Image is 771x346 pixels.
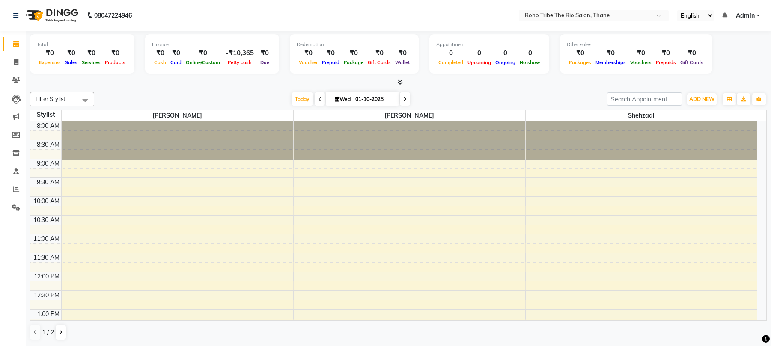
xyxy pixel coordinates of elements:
img: logo [22,3,80,27]
div: ₹0 [320,48,342,58]
span: Card [168,59,184,65]
div: Total [37,41,128,48]
div: ₹0 [184,48,222,58]
span: Sales [63,59,80,65]
span: 1 / 2 [42,328,54,337]
b: 08047224946 [94,3,132,27]
span: Package [342,59,366,65]
div: Finance [152,41,272,48]
span: Admin [736,11,755,20]
div: 10:00 AM [32,197,61,206]
span: Cash [152,59,168,65]
span: [PERSON_NAME] [294,110,525,121]
span: Services [80,59,103,65]
div: ₹0 [257,48,272,58]
div: ₹0 [168,48,184,58]
div: 0 [465,48,493,58]
div: Stylist [30,110,61,119]
div: 8:30 AM [35,140,61,149]
div: ₹0 [593,48,628,58]
span: Voucher [297,59,320,65]
div: 9:00 AM [35,159,61,168]
div: 10:30 AM [32,216,61,225]
div: ₹0 [393,48,412,58]
div: 0 [518,48,542,58]
div: 11:00 AM [32,234,61,243]
div: Redemption [297,41,412,48]
div: Other sales [567,41,706,48]
span: Petty cash [226,59,254,65]
span: Completed [436,59,465,65]
span: Products [103,59,128,65]
div: Appointment [436,41,542,48]
div: ₹0 [152,48,168,58]
div: ₹0 [678,48,706,58]
div: ₹0 [37,48,63,58]
span: Wed [333,96,353,102]
div: ₹0 [103,48,128,58]
span: Expenses [37,59,63,65]
div: ₹0 [366,48,393,58]
span: No show [518,59,542,65]
div: ₹0 [80,48,103,58]
div: ₹0 [654,48,678,58]
span: Packages [567,59,593,65]
span: Wallet [393,59,412,65]
span: Ongoing [493,59,518,65]
input: 2025-10-01 [353,93,396,106]
span: Gift Cards [366,59,393,65]
div: ₹0 [567,48,593,58]
button: ADD NEW [687,93,717,105]
div: ₹0 [63,48,80,58]
span: Memberships [593,59,628,65]
div: 0 [436,48,465,58]
span: Prepaid [320,59,342,65]
span: Shehzadi [526,110,758,121]
span: Filter Stylist [36,95,65,102]
span: Upcoming [465,59,493,65]
span: Gift Cards [678,59,706,65]
input: Search Appointment [607,92,682,106]
div: 9:30 AM [35,178,61,187]
div: ₹0 [628,48,654,58]
div: ₹0 [297,48,320,58]
span: Due [258,59,271,65]
div: ₹0 [342,48,366,58]
span: [PERSON_NAME] [62,110,293,121]
span: Online/Custom [184,59,222,65]
div: 12:00 PM [32,272,61,281]
span: Today [292,92,313,106]
span: ADD NEW [689,96,714,102]
div: 1:00 PM [36,310,61,319]
span: Prepaids [654,59,678,65]
div: 0 [493,48,518,58]
div: 12:30 PM [32,291,61,300]
div: -₹10,365 [222,48,257,58]
span: Vouchers [628,59,654,65]
div: 8:00 AM [35,121,61,130]
div: 11:30 AM [32,253,61,262]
